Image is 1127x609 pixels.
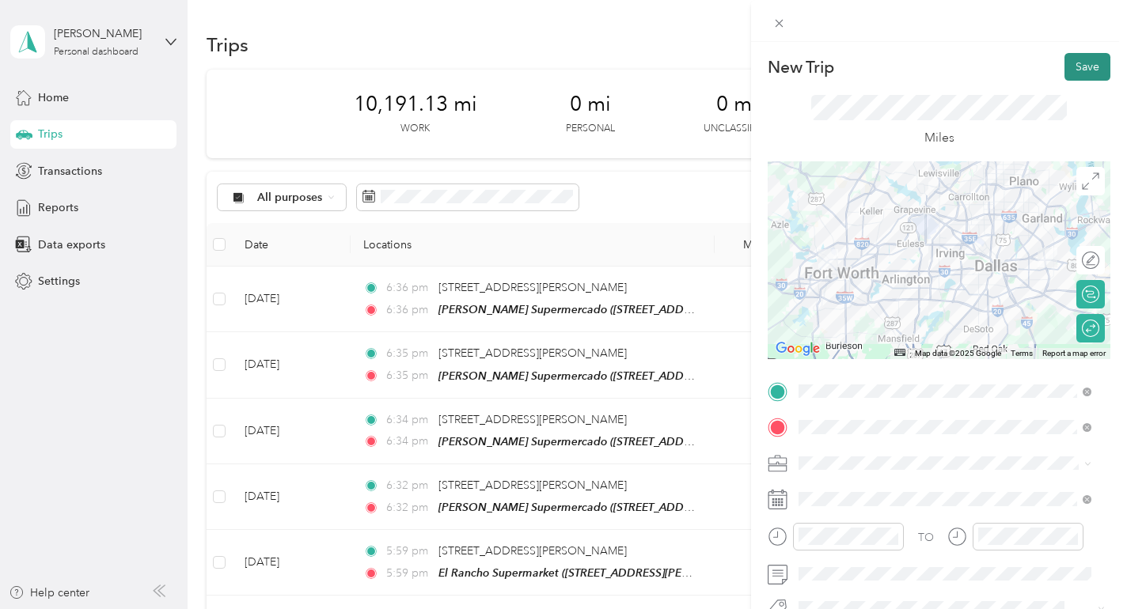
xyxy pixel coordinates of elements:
div: TO [918,529,934,546]
p: New Trip [768,56,834,78]
span: Map data ©2025 Google [915,349,1001,357]
p: Miles [924,128,954,148]
button: Keyboard shortcuts [894,349,905,356]
button: Save [1064,53,1110,81]
img: Google [772,339,824,359]
a: Report a map error [1042,349,1106,357]
iframe: Everlance-gr Chat Button Frame [1038,520,1127,609]
a: Terms (opens in new tab) [1011,349,1033,357]
a: Open this area in Google Maps (opens a new window) [772,339,824,359]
